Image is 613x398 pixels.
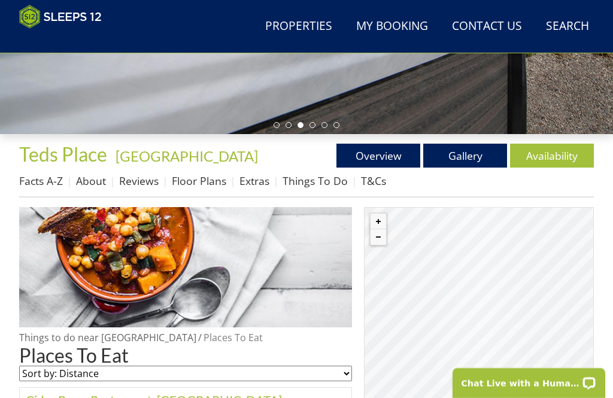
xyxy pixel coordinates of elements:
[19,142,111,166] a: Teds Place
[111,147,258,165] span: -
[445,360,613,398] iframe: LiveChat chat widget
[371,229,386,245] button: Zoom out
[447,13,527,40] a: Contact Us
[239,174,269,188] a: Extras
[172,174,226,188] a: Floor Plans
[19,5,102,29] img: Sleeps 12
[351,13,433,40] a: My Booking
[260,13,337,40] a: Properties
[204,331,263,344] a: Places To Eat
[541,13,594,40] a: Search
[336,144,420,168] a: Overview
[19,331,196,344] a: Things to do near [GEOGRAPHIC_DATA]
[423,144,507,168] a: Gallery
[119,174,159,188] a: Reviews
[19,174,63,188] a: Facts A-Z
[76,174,106,188] a: About
[510,144,594,168] a: Availability
[361,174,386,188] a: T&Cs
[19,345,352,366] h1: Places To Eat
[371,214,386,229] button: Zoom in
[116,147,258,165] a: [GEOGRAPHIC_DATA]
[13,36,139,46] iframe: Customer reviews powered by Trustpilot
[283,174,348,188] a: Things To Do
[19,142,107,166] span: Teds Place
